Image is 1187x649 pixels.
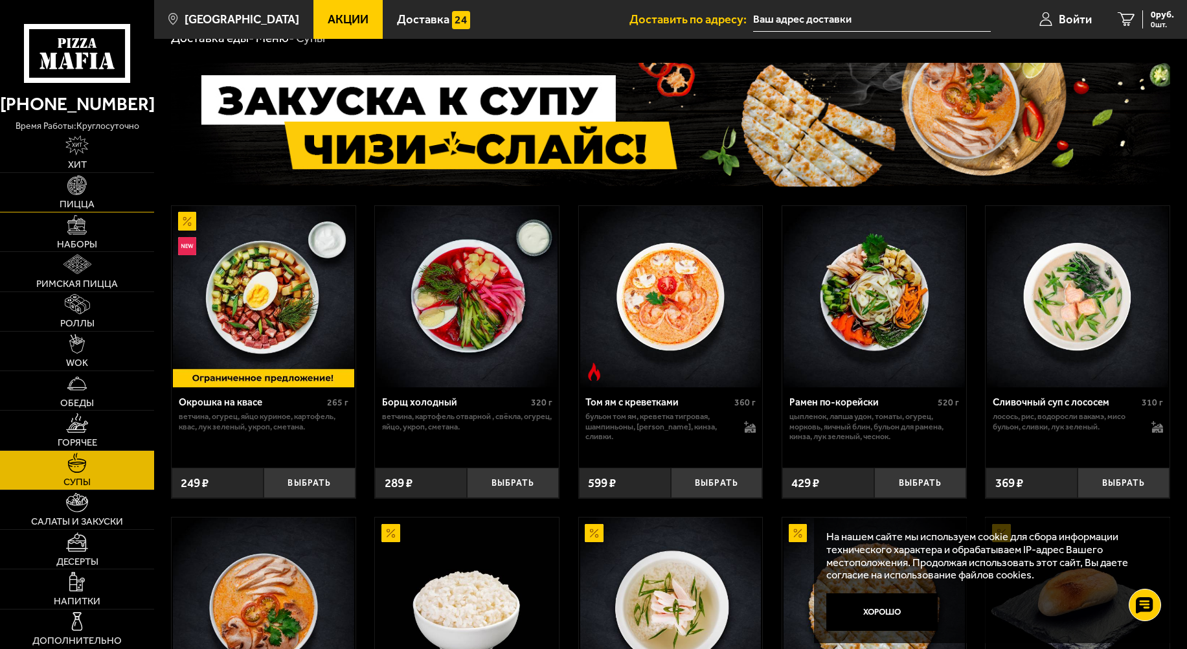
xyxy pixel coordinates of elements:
span: Хит [68,160,87,170]
span: [GEOGRAPHIC_DATA] [185,14,299,25]
button: Выбрать [1078,468,1170,498]
span: 0 шт. [1151,21,1174,28]
img: Акционный [789,524,808,543]
p: цыпленок, лапша удон, томаты, огурец, морковь, яичный блин, бульон для рамена, кинза, лук зеленый... [789,411,960,441]
p: лосось, рис, водоросли вакамэ, мисо бульон, сливки, лук зеленый. [993,411,1139,431]
div: Окрошка на квасе [179,396,324,408]
a: АкционныйНовинкаОкрошка на квасе [172,206,356,387]
p: ветчина, огурец, яйцо куриное, картофель, квас, лук зеленый, укроп, сметана. [179,411,349,431]
img: Окрошка на квасе [173,206,354,387]
p: На нашем сайте мы используем cookie для сбора информации технического характера и обрабатываем IP... [826,530,1150,582]
img: 15daf4d41897b9f0e9f617042186c801.svg [452,11,471,30]
span: Римская пицца [36,279,118,289]
span: 310 г [1142,397,1163,408]
img: Акционный [585,524,604,543]
span: Пицца [60,199,95,209]
a: Острое блюдоТом ям с креветками [579,206,763,387]
div: Борщ холодный [382,396,528,408]
a: Доставка еды- [171,30,254,45]
img: Том ям с креветками [580,206,762,387]
span: Акции [328,14,368,25]
a: Борщ холодный [375,206,559,387]
p: бульон том ям, креветка тигровая, шампиньоны, [PERSON_NAME], кинза, сливки. [585,411,732,441]
div: Том ям с креветками [585,396,731,408]
span: 320 г [531,397,552,408]
img: Острое блюдо [585,363,604,381]
button: Выбрать [874,468,966,498]
span: 249 ₽ [181,477,209,489]
img: Борщ холодный [376,206,558,387]
span: Доставка [397,14,449,25]
div: Сливочный суп с лососем [993,396,1138,408]
span: Дополнительно [32,636,122,646]
span: Войти [1059,14,1092,25]
span: 599 ₽ [588,477,616,489]
span: WOK [66,358,88,368]
span: Обеды [60,398,94,408]
a: Рамен по-корейски [782,206,966,387]
button: Выбрать [671,468,763,498]
span: Супы [63,477,91,487]
a: Сливочный суп с лососем [986,206,1170,387]
span: 520 г [938,397,959,408]
span: Доставить по адресу: [629,14,753,25]
span: 265 г [327,397,348,408]
div: Рамен по-корейски [789,396,935,408]
img: Новинка [178,237,197,256]
span: Роллы [60,319,95,328]
span: 369 ₽ [995,477,1023,489]
span: 429 ₽ [791,477,819,489]
span: Наборы [57,240,97,249]
img: Сливочный суп с лососем [987,206,1168,387]
img: Акционный [381,524,400,543]
img: Рамен по-корейски [784,206,965,387]
button: Выбрать [467,468,559,498]
button: Выбрать [264,468,356,498]
img: Акционный [178,212,197,231]
button: Хорошо [826,593,938,630]
span: 289 ₽ [385,477,413,489]
span: Десерты [56,557,98,567]
p: ветчина, картофель отварной , свёкла, огурец, яйцо, укроп, сметана. [382,411,552,431]
input: Ваш адрес доставки [753,8,991,32]
span: Салаты и закуски [31,517,123,527]
span: 0 руб. [1151,10,1174,19]
span: 360 г [734,397,756,408]
span: Горячее [58,438,97,448]
span: Напитки [54,597,100,606]
a: Меню- [256,30,294,45]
